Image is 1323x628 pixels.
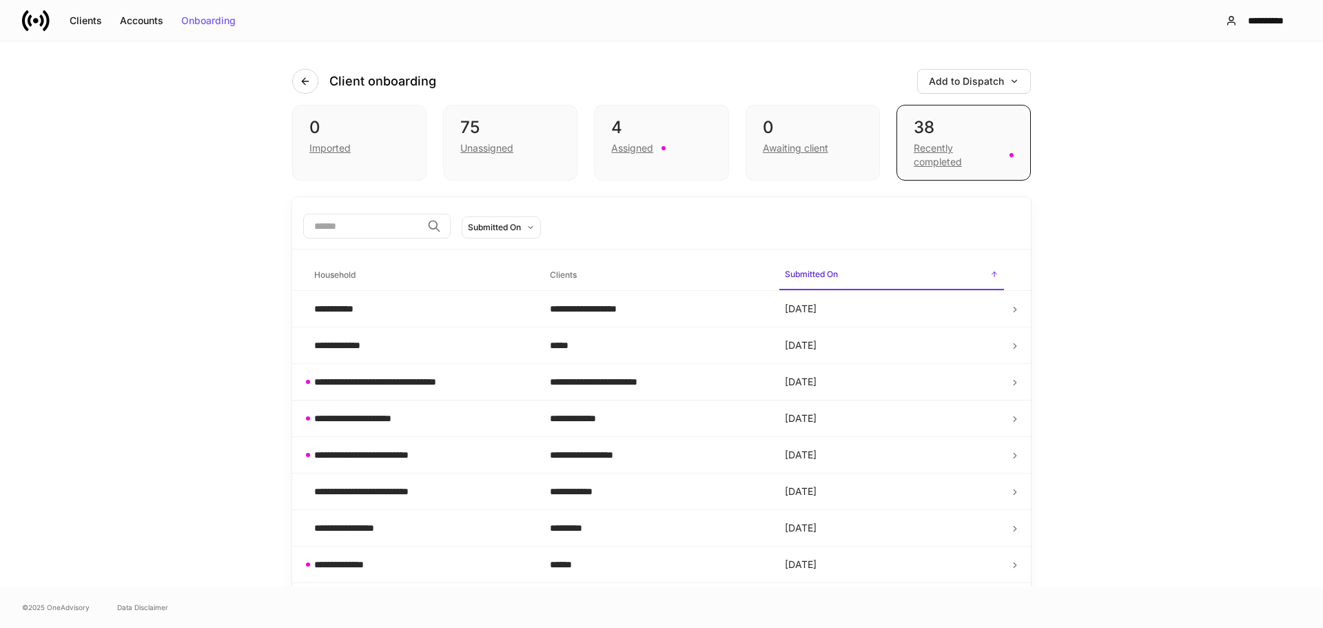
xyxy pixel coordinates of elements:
[896,105,1031,181] div: 38Recently completed
[309,261,533,290] span: Household
[611,141,653,155] div: Assigned
[785,267,838,281] h6: Submitted On
[309,141,351,155] div: Imported
[774,510,1009,547] td: [DATE]
[929,77,1019,86] div: Add to Dispatch
[594,105,728,181] div: 4Assigned
[292,105,427,181] div: 0Imported
[611,117,711,139] div: 4
[774,291,1009,327] td: [DATE]
[550,268,577,281] h6: Clients
[779,261,1004,290] span: Submitted On
[544,261,769,290] span: Clients
[181,16,236,26] div: Onboarding
[774,364,1009,401] td: [DATE]
[314,268,356,281] h6: Household
[70,16,102,26] div: Clients
[309,117,409,139] div: 0
[763,117,863,139] div: 0
[468,221,521,234] div: Submitted On
[117,602,168,613] a: Data Disclaimer
[460,141,513,155] div: Unassigned
[914,117,1014,139] div: 38
[462,216,541,239] button: Submitted On
[111,10,172,32] button: Accounts
[774,474,1009,510] td: [DATE]
[460,117,560,139] div: 75
[120,16,163,26] div: Accounts
[774,583,1009,620] td: [DATE]
[763,141,828,155] div: Awaiting client
[746,105,880,181] div: 0Awaiting client
[914,141,1001,169] div: Recently completed
[774,547,1009,583] td: [DATE]
[443,105,577,181] div: 75Unassigned
[774,401,1009,437] td: [DATE]
[22,602,90,613] span: © 2025 OneAdvisory
[329,73,436,90] h4: Client onboarding
[172,10,245,32] button: Onboarding
[917,69,1031,94] button: Add to Dispatch
[61,10,111,32] button: Clients
[774,437,1009,474] td: [DATE]
[774,327,1009,364] td: [DATE]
